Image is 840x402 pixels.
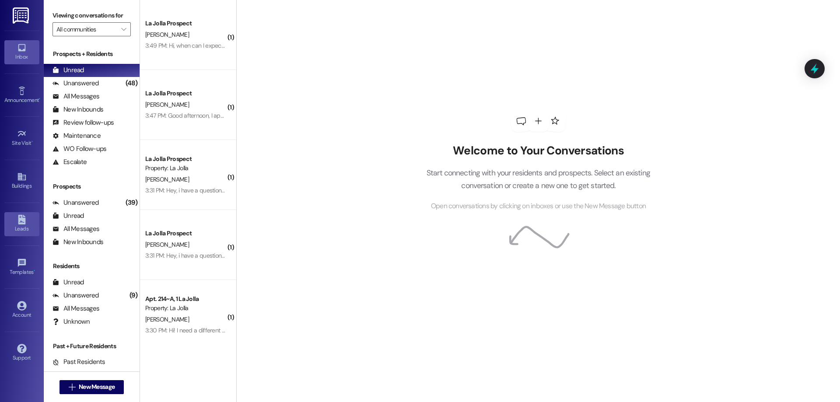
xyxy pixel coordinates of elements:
div: Unanswered [52,291,99,300]
span: [PERSON_NAME] [145,101,189,108]
div: Unread [52,66,84,75]
div: Property: La Jolla [145,304,226,313]
i:  [69,384,75,391]
input: All communities [56,22,117,36]
span: • [34,268,35,274]
div: Review follow-ups [52,118,114,127]
div: (9) [127,289,140,302]
a: Inbox [4,40,39,64]
div: Unread [52,278,84,287]
span: [PERSON_NAME] [145,241,189,248]
div: 3:30 PM: Hi! I need a different rent payment plan. I will not be able to pay all at once. I need ... [145,326,572,334]
div: Unanswered [52,198,99,207]
span: [PERSON_NAME] [145,31,189,38]
div: New Inbounds [52,238,103,247]
a: Templates • [4,255,39,279]
label: Viewing conversations for [52,9,131,22]
div: La Jolla Prospect [145,229,226,238]
div: Past + Future Residents [44,342,140,351]
h2: Welcome to Your Conversations [413,144,663,158]
div: La Jolla Prospect [145,154,226,164]
div: La Jolla Prospect [145,19,226,28]
div: 3:31 PM: Hey, i have a question about moving in, if you can get back to me before the 12th that w... [145,252,430,259]
div: New Inbounds [52,105,103,114]
div: All Messages [52,92,99,101]
div: Unread [52,211,84,220]
div: (39) [123,196,140,210]
span: • [39,96,40,102]
div: 3:49 PM: Hi, when can I expect information about my roommates? The email sent in July said that i... [145,42,500,49]
span: New Message [79,382,115,392]
div: Unknown [52,317,90,326]
div: All Messages [52,304,99,313]
span: • [31,139,33,145]
div: La Jolla Prospect [145,89,226,98]
div: Escalate [52,157,87,167]
a: Support [4,341,39,365]
a: Buildings [4,169,39,193]
i:  [121,26,126,33]
div: Prospects [44,182,140,191]
button: New Message [59,380,124,394]
div: Unanswered [52,79,99,88]
div: Past Residents [52,357,105,367]
div: (48) [123,77,140,90]
div: All Messages [52,224,99,234]
div: Residents [44,262,140,271]
span: [PERSON_NAME] [145,315,189,323]
div: WO Follow-ups [52,144,106,154]
div: 3:31 PM: Hey, i have a question about moving in, if you can get back to me before the 12th that w... [145,186,430,194]
a: Site Visit • [4,126,39,150]
div: Apt. 214~A, 1 La Jolla [145,294,226,304]
span: [PERSON_NAME] [145,175,189,183]
span: Open conversations by clicking on inboxes or use the New Message button [431,201,646,212]
a: Account [4,298,39,322]
div: Maintenance [52,131,101,140]
div: Property: La Jolla [145,164,226,173]
p: Start connecting with your residents and prospects. Select an existing conversation or create a n... [413,167,663,192]
div: Prospects + Residents [44,49,140,59]
a: Leads [4,212,39,236]
img: ResiDesk Logo [13,7,31,24]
